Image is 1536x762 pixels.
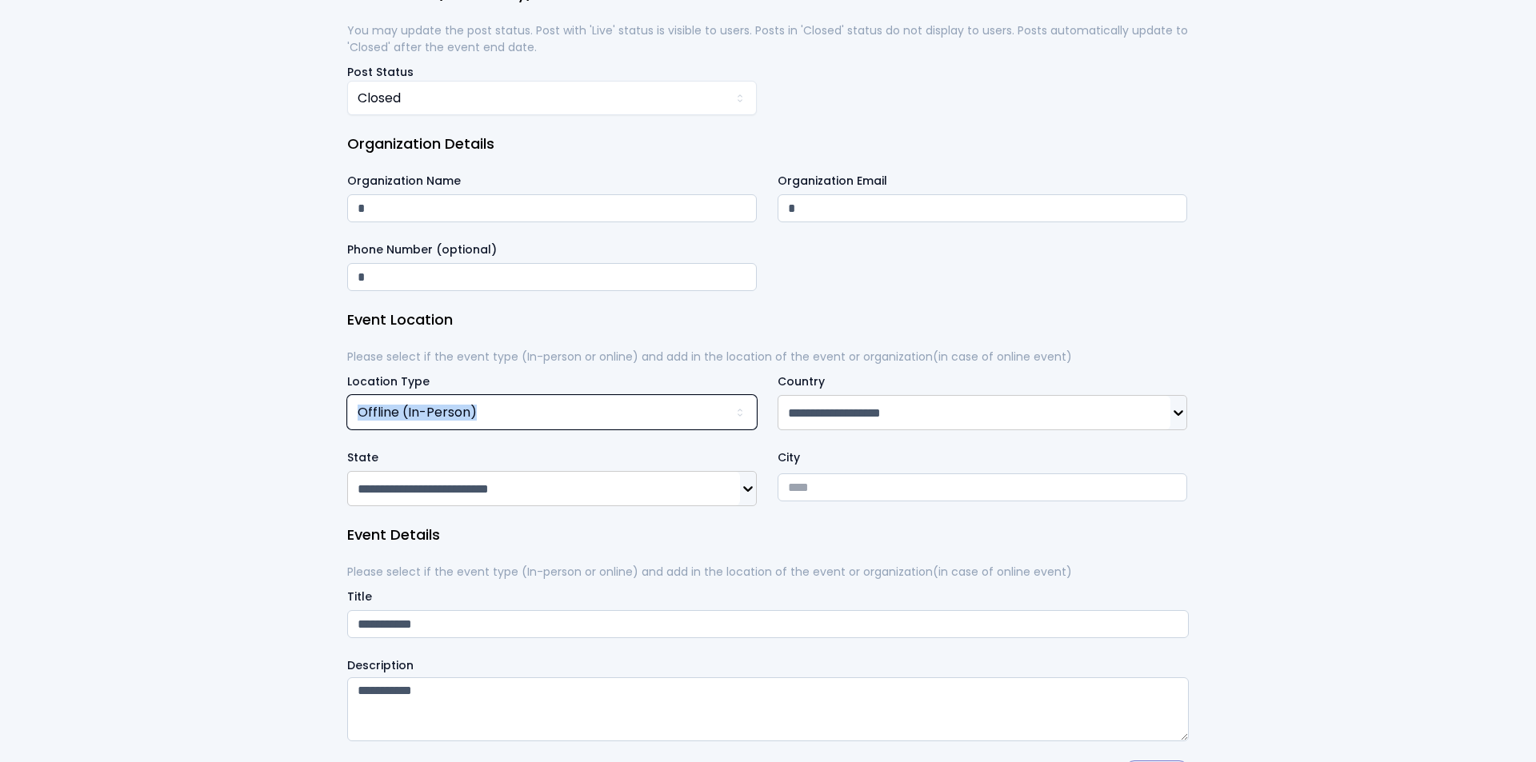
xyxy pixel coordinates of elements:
p: Please select if the event type (In-person or online) and add in the location of the event or org... [347,349,1189,365]
p: You may update the post status. Post with 'Live' status is visible to users. Posts in 'Closed' st... [347,22,1189,56]
label: Phone Number (optional) [347,241,757,258]
label: Description [347,657,1189,674]
label: State [347,449,378,465]
label: City [778,449,1187,466]
label: Location Type [347,373,430,389]
label: Organization Email [778,173,1187,190]
label: Organization Name [347,173,757,190]
p: Please select if the event type (In-person or online) and add in the location of the event or org... [347,564,1189,580]
h2: Event Details [347,525,1189,545]
h2: Organization Details [347,134,1189,154]
label: Post Status [347,64,414,80]
label: Country [778,373,825,389]
h2: Event Location [347,310,1189,329]
label: Title [347,588,1189,605]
